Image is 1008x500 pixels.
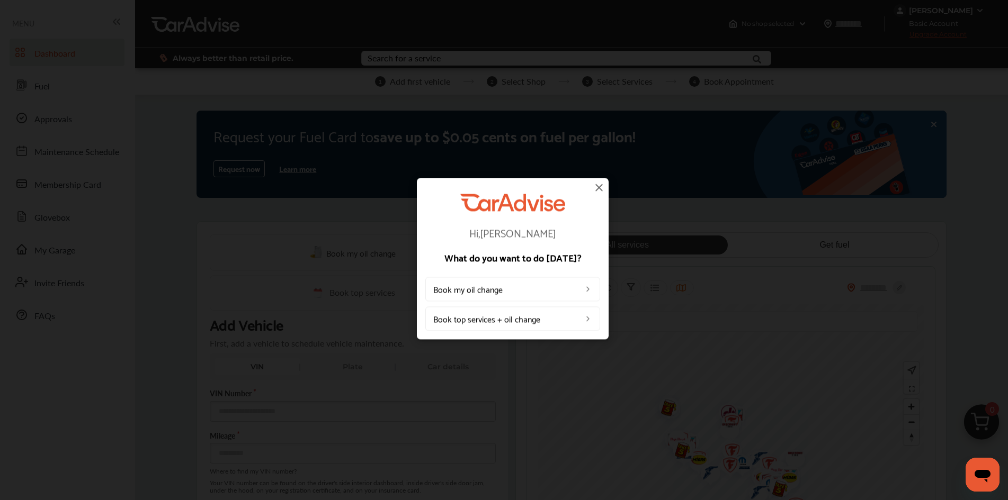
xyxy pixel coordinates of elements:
img: left_arrow_icon.0f472efe.svg [584,314,592,323]
iframe: Button to launch messaging window [966,458,1000,492]
a: Book top services + oil change [425,306,600,331]
p: What do you want to do [DATE]? [425,252,600,262]
img: left_arrow_icon.0f472efe.svg [584,285,592,293]
a: Book my oil change [425,277,600,301]
img: CarAdvise Logo [460,194,565,211]
p: Hi, [PERSON_NAME] [425,227,600,238]
img: close-icon.a004319c.svg [593,181,605,194]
